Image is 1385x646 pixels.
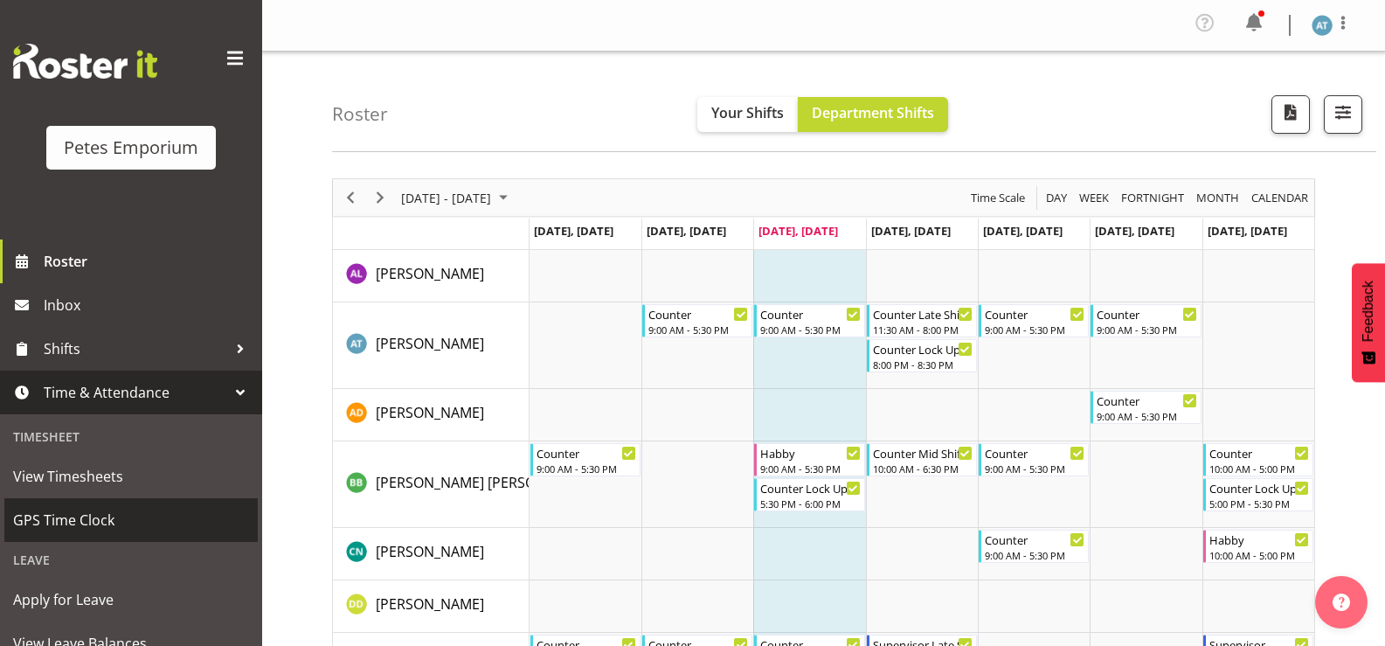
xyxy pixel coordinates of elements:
span: calendar [1250,187,1310,209]
span: Your Shifts [711,103,784,122]
div: 11:30 AM - 8:00 PM [873,323,973,337]
span: [DATE], [DATE] [534,223,613,239]
span: [DATE], [DATE] [1208,223,1287,239]
a: [PERSON_NAME] [376,541,484,562]
span: Roster [44,248,253,274]
div: Beena Beena"s event - Counter Mid Shift Begin From Thursday, September 4, 2025 at 10:00:00 AM GMT... [867,443,977,476]
button: Filter Shifts [1324,95,1362,134]
div: 9:00 AM - 5:30 PM [985,323,1084,337]
img: Rosterit website logo [13,44,157,79]
div: 9:00 AM - 5:30 PM [985,548,1084,562]
a: Apply for Leave [4,578,258,622]
button: Timeline Week [1077,187,1112,209]
div: Counter Lock Up [873,340,973,358]
div: 9:00 AM - 5:30 PM [1097,409,1196,423]
div: 8:00 PM - 8:30 PM [873,358,973,372]
span: Department Shifts [812,103,934,122]
span: Day [1044,187,1069,209]
span: Month [1195,187,1241,209]
div: Counter [1097,305,1196,323]
span: Week [1077,187,1111,209]
div: Counter [537,444,636,462]
span: [PERSON_NAME] [376,542,484,561]
img: help-xxl-2.png [1333,594,1350,611]
a: GPS Time Clock [4,498,258,542]
td: Alex-Micheal Taniwha resource [333,302,530,389]
a: [PERSON_NAME] [376,402,484,423]
a: [PERSON_NAME] [PERSON_NAME] [376,472,596,493]
div: Leave [4,542,258,578]
button: Month [1249,187,1312,209]
div: Petes Emporium [64,135,198,161]
div: Beena Beena"s event - Counter Begin From Sunday, September 7, 2025 at 10:00:00 AM GMT+12:00 Ends ... [1203,443,1313,476]
div: 9:00 AM - 5:30 PM [760,323,860,337]
span: [DATE], [DATE] [871,223,951,239]
button: Your Shifts [697,97,798,132]
div: Beena Beena"s event - Habby Begin From Wednesday, September 3, 2025 at 9:00:00 AM GMT+12:00 Ends ... [754,443,864,476]
span: [DATE], [DATE] [647,223,726,239]
div: Counter [985,444,1084,462]
button: Download a PDF of the roster according to the set date range. [1271,95,1310,134]
span: [DATE] - [DATE] [399,187,493,209]
div: Timesheet [4,419,258,455]
a: [PERSON_NAME] [376,594,484,615]
div: Counter Lock Up [760,479,860,497]
button: Next [369,187,392,209]
button: Time Scale [968,187,1028,209]
div: 9:00 AM - 5:30 PM [648,323,748,337]
div: 10:00 AM - 5:00 PM [1209,548,1309,562]
img: alex-micheal-taniwha5364.jpg [1312,15,1333,36]
div: 10:00 AM - 6:30 PM [873,462,973,476]
div: Counter [760,305,860,323]
div: 5:00 PM - 5:30 PM [1209,497,1309,511]
span: [PERSON_NAME] [376,334,484,353]
span: [PERSON_NAME] [376,403,484,422]
div: Counter [985,305,1084,323]
div: Alex-Micheal Taniwha"s event - Counter Begin From Friday, September 5, 2025 at 9:00:00 AM GMT+12:... [979,304,1089,337]
td: Amelia Denz resource [333,389,530,441]
button: Timeline Month [1194,187,1243,209]
div: Counter [985,531,1084,548]
span: [PERSON_NAME] [376,264,484,283]
div: Alex-Micheal Taniwha"s event - Counter Begin From Saturday, September 6, 2025 at 9:00:00 AM GMT+1... [1091,304,1201,337]
div: Beena Beena"s event - Counter Begin From Friday, September 5, 2025 at 9:00:00 AM GMT+12:00 Ends A... [979,443,1089,476]
td: Christine Neville resource [333,528,530,580]
button: Department Shifts [798,97,948,132]
button: Feedback - Show survey [1352,263,1385,382]
div: Counter [1209,444,1309,462]
span: Shifts [44,336,227,362]
span: [PERSON_NAME] [PERSON_NAME] [376,473,596,492]
div: 9:00 AM - 5:30 PM [1097,323,1196,337]
div: Christine Neville"s event - Habby Begin From Sunday, September 7, 2025 at 10:00:00 AM GMT+12:00 E... [1203,530,1313,563]
span: View Timesheets [13,463,249,490]
span: Feedback [1361,281,1376,342]
div: Alex-Micheal Taniwha"s event - Counter Lock Up Begin From Thursday, September 4, 2025 at 8:00:00 ... [867,339,977,372]
div: Alex-Micheal Taniwha"s event - Counter Begin From Wednesday, September 3, 2025 at 9:00:00 AM GMT+... [754,304,864,337]
span: GPS Time Clock [13,507,249,533]
td: Beena Beena resource [333,441,530,528]
td: Danielle Donselaar resource [333,580,530,633]
button: Previous [339,187,363,209]
div: Counter [648,305,748,323]
div: 10:00 AM - 5:00 PM [1209,462,1309,476]
button: Timeline Day [1043,187,1070,209]
div: Beena Beena"s event - Counter Lock Up Begin From Wednesday, September 3, 2025 at 5:30:00 PM GMT+1... [754,478,864,511]
td: Abigail Lane resource [333,250,530,302]
div: Habby [760,444,860,462]
span: [DATE], [DATE] [758,223,838,239]
div: Alex-Micheal Taniwha"s event - Counter Begin From Tuesday, September 2, 2025 at 9:00:00 AM GMT+12... [642,304,752,337]
div: 5:30 PM - 6:00 PM [760,497,860,511]
span: Inbox [44,292,253,318]
span: [DATE], [DATE] [983,223,1063,239]
h4: Roster [332,104,388,124]
span: Time & Attendance [44,379,227,406]
span: [DATE], [DATE] [1095,223,1174,239]
div: Christine Neville"s event - Counter Begin From Friday, September 5, 2025 at 9:00:00 AM GMT+12:00 ... [979,530,1089,563]
div: Beena Beena"s event - Counter Begin From Monday, September 1, 2025 at 9:00:00 AM GMT+12:00 Ends A... [530,443,641,476]
div: 9:00 AM - 5:30 PM [760,462,860,476]
span: Time Scale [969,187,1027,209]
div: Counter Mid Shift [873,444,973,462]
div: Counter Lock Up [1209,479,1309,497]
span: [PERSON_NAME] [376,594,484,614]
a: View Timesheets [4,455,258,498]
